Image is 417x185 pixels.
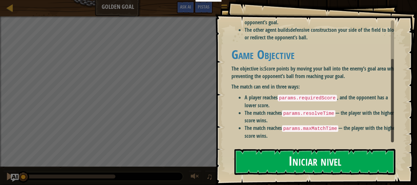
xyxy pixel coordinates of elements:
[245,124,399,139] li: The match reaches — the player with the higher score wins.
[180,4,191,10] span: Ask AI
[3,171,16,184] button: Ctrl + P: Pause
[245,26,399,41] li: The other agent builds on your side of the field to block or redirect the opponent’s ball.
[282,125,338,132] code: params.maxMatchTime
[177,1,194,13] button: Ask AI
[245,94,399,109] li: A player reaches , and the opponent has a lower score.
[11,174,19,182] button: Ask AI
[234,149,395,175] button: Iniciar nivel
[189,171,202,184] button: Ajustar el volúmen
[231,48,399,61] h1: Game Objective
[205,171,216,184] button: ♫
[282,110,335,117] code: params.resolveTime
[290,26,331,33] strong: defensive constructs
[198,4,209,10] span: Pistas
[231,65,399,80] p: The objective is:
[278,95,337,101] code: params.requiredScore
[206,172,213,181] span: ♫
[231,65,399,80] strong: Score points by moving your ball into the enemy’s goal area while preventing the opponent’s ball ...
[245,109,399,124] li: The match reaches — the player with the higher score wins.
[231,83,399,91] p: The match can end in three ways:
